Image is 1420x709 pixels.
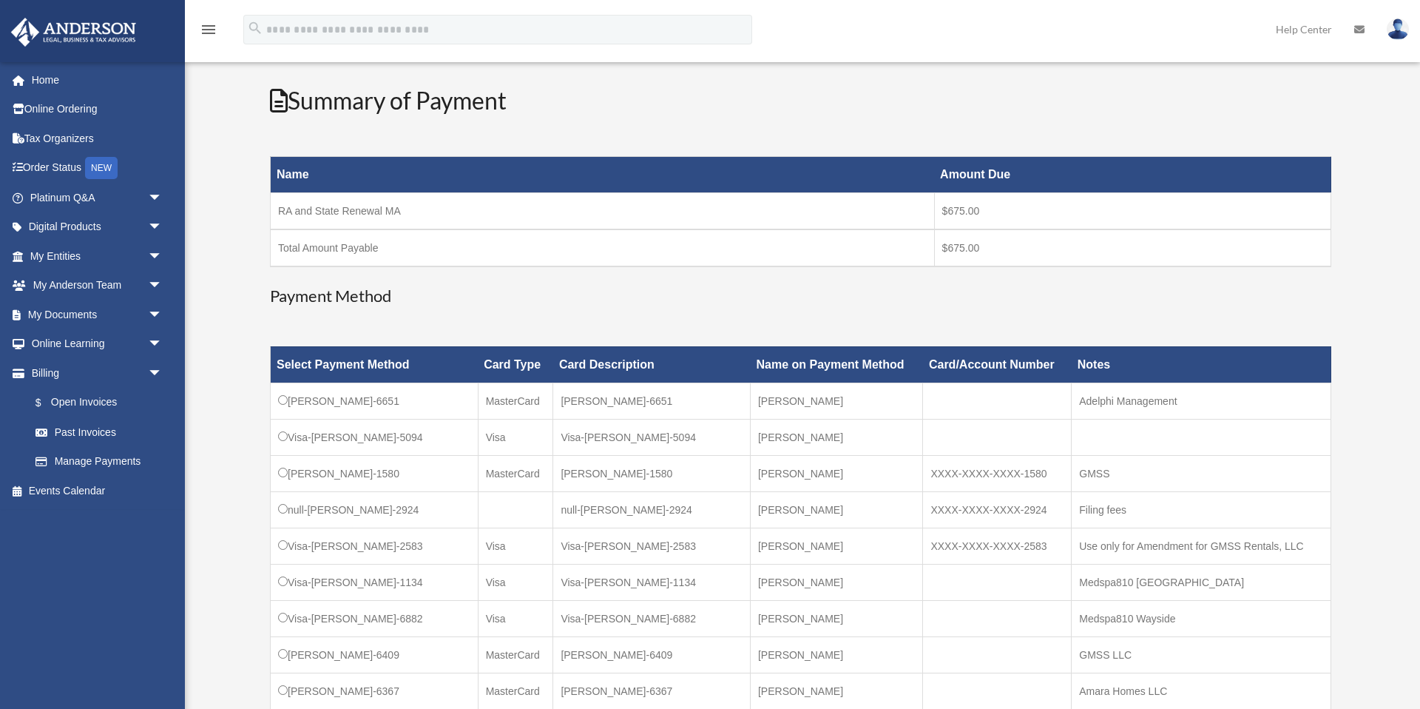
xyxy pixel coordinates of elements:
[10,241,185,271] a: My Entitiesarrow_drop_down
[750,346,922,383] th: Name on Payment Method
[553,383,751,419] td: [PERSON_NAME]-6651
[271,564,479,600] td: Visa-[PERSON_NAME]-1134
[271,419,479,455] td: Visa-[PERSON_NAME]-5094
[478,346,553,383] th: Card Type
[271,346,479,383] th: Select Payment Method
[934,229,1331,266] td: $675.00
[750,564,922,600] td: [PERSON_NAME]
[10,329,185,359] a: Online Learningarrow_drop_down
[148,241,177,272] span: arrow_drop_down
[271,157,935,193] th: Name
[200,21,217,38] i: menu
[923,346,1072,383] th: Card/Account Number
[200,26,217,38] a: menu
[553,564,751,600] td: Visa-[PERSON_NAME]-1134
[21,417,177,447] a: Past Invoices
[750,419,922,455] td: [PERSON_NAME]
[750,528,922,564] td: [PERSON_NAME]
[750,383,922,419] td: [PERSON_NAME]
[1072,346,1331,383] th: Notes
[44,394,51,412] span: $
[10,95,185,124] a: Online Ordering
[271,528,479,564] td: Visa-[PERSON_NAME]-2583
[271,600,479,636] td: Visa-[PERSON_NAME]-6882
[10,183,185,212] a: Platinum Q&Aarrow_drop_down
[553,455,751,491] td: [PERSON_NAME]-1580
[10,300,185,329] a: My Documentsarrow_drop_down
[553,636,751,673] td: [PERSON_NAME]-6409
[478,419,553,455] td: Visa
[271,636,479,673] td: [PERSON_NAME]-6409
[10,212,185,242] a: Digital Productsarrow_drop_down
[478,600,553,636] td: Visa
[10,476,185,505] a: Events Calendar
[923,455,1072,491] td: XXXX-XXXX-XXXX-1580
[271,673,479,709] td: [PERSON_NAME]-6367
[271,491,479,528] td: null-[PERSON_NAME]-2924
[271,383,479,419] td: [PERSON_NAME]-6651
[247,20,263,36] i: search
[271,193,935,230] td: RA and State Renewal MA
[85,157,118,179] div: NEW
[478,564,553,600] td: Visa
[10,271,185,300] a: My Anderson Teamarrow_drop_down
[1072,673,1331,709] td: Amara Homes LLC
[148,358,177,389] span: arrow_drop_down
[750,600,922,636] td: [PERSON_NAME]
[21,388,170,418] a: $Open Invoices
[10,124,185,153] a: Tax Organizers
[10,358,177,388] a: Billingarrow_drop_down
[21,447,177,477] a: Manage Payments
[148,271,177,301] span: arrow_drop_down
[478,383,553,419] td: MasterCard
[553,346,751,383] th: Card Description
[270,84,1331,118] h2: Summary of Payment
[148,329,177,360] span: arrow_drop_down
[270,285,1331,308] h3: Payment Method
[1072,636,1331,673] td: GMSS LLC
[1072,528,1331,564] td: Use only for Amendment for GMSS Rentals, LLC
[750,455,922,491] td: [PERSON_NAME]
[923,528,1072,564] td: XXXX-XXXX-XXXX-2583
[271,455,479,491] td: [PERSON_NAME]-1580
[10,153,185,184] a: Order StatusNEW
[478,455,553,491] td: MasterCard
[478,528,553,564] td: Visa
[553,673,751,709] td: [PERSON_NAME]-6367
[1072,383,1331,419] td: Adelphi Management
[934,193,1331,230] td: $675.00
[553,528,751,564] td: Visa-[PERSON_NAME]-2583
[148,183,177,213] span: arrow_drop_down
[478,673,553,709] td: MasterCard
[1387,19,1409,40] img: User Pic
[478,636,553,673] td: MasterCard
[1072,600,1331,636] td: Medspa810 Wayside
[750,673,922,709] td: [PERSON_NAME]
[1072,491,1331,528] td: Filing fees
[553,600,751,636] td: Visa-[PERSON_NAME]-6882
[271,229,935,266] td: Total Amount Payable
[750,491,922,528] td: [PERSON_NAME]
[1072,564,1331,600] td: Medspa810 [GEOGRAPHIC_DATA]
[7,18,141,47] img: Anderson Advisors Platinum Portal
[553,491,751,528] td: null-[PERSON_NAME]-2924
[923,491,1072,528] td: XXXX-XXXX-XXXX-2924
[10,65,185,95] a: Home
[148,212,177,243] span: arrow_drop_down
[1072,455,1331,491] td: GMSS
[934,157,1331,193] th: Amount Due
[553,419,751,455] td: Visa-[PERSON_NAME]-5094
[148,300,177,330] span: arrow_drop_down
[750,636,922,673] td: [PERSON_NAME]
